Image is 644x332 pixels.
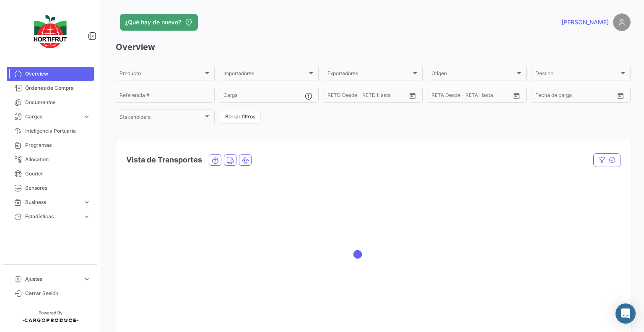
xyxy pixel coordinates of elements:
button: Open calendar [510,89,523,102]
span: Business [25,199,80,206]
input: Hasta [556,94,594,99]
div: Abrir Intercom Messenger [615,303,636,324]
a: Allocation [7,152,94,167]
span: Sensores [25,184,91,192]
input: Desde [327,94,343,99]
h3: Overview [116,41,631,53]
span: Cerrar Sesión [25,290,91,297]
span: expand_more [83,275,91,283]
a: Courier [7,167,94,181]
span: Inteligencia Portuaria [25,127,91,135]
span: Stakeholders [119,115,203,121]
a: Programas [7,138,94,152]
span: Estadísticas [25,213,80,220]
button: Borrar filtros [220,110,261,124]
span: Importadores [223,72,307,78]
span: Programas [25,141,91,149]
img: logo-hortifrut.svg [29,10,71,53]
span: Overview [25,70,91,78]
span: Exportadores [327,72,411,78]
input: Desde [431,94,447,99]
button: Land [224,155,236,165]
span: Origen [431,72,515,78]
input: Hasta [348,94,386,99]
input: Desde [535,94,551,99]
span: Cargas [25,113,80,120]
span: Documentos [25,99,91,106]
span: Destino [535,72,619,78]
h4: Vista de Transportes [126,154,202,166]
a: Sensores [7,181,94,195]
img: placeholder-user.png [613,13,631,31]
input: Hasta [452,94,490,99]
a: Órdenes de Compra [7,81,94,95]
button: Open calendar [614,89,627,102]
a: Documentos [7,95,94,110]
a: Overview [7,67,94,81]
span: Producto [119,72,203,78]
button: Open calendar [406,89,419,102]
a: Inteligencia Portuaria [7,124,94,138]
span: Courier [25,170,91,178]
span: expand_more [83,213,91,220]
span: [PERSON_NAME] [561,18,609,26]
button: Ocean [209,155,221,165]
span: ¿Qué hay de nuevo? [125,18,181,26]
button: Air [239,155,251,165]
span: expand_more [83,113,91,120]
span: Ajustes [25,275,80,283]
span: expand_more [83,199,91,206]
span: Órdenes de Compra [25,84,91,92]
button: ¿Qué hay de nuevo? [120,14,198,31]
span: Allocation [25,156,91,163]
